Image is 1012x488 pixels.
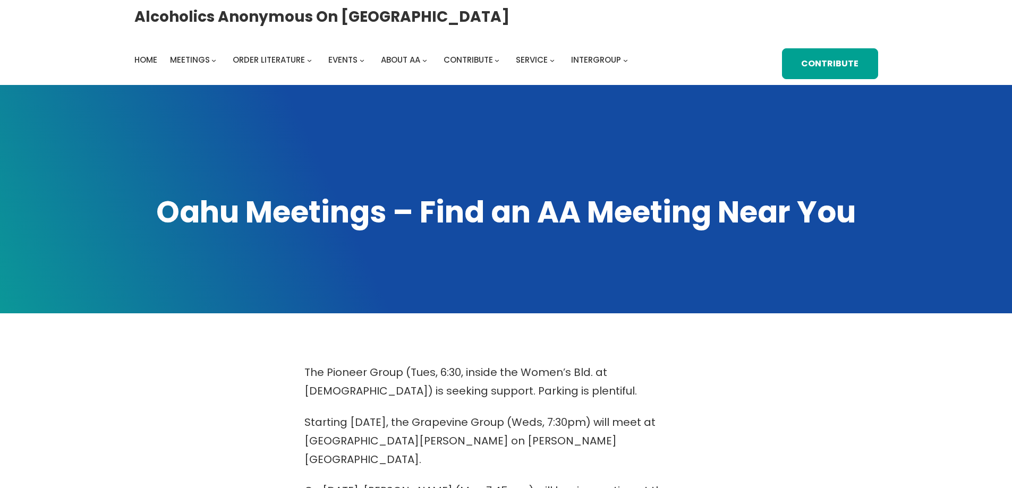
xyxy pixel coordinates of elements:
[782,48,878,80] a: Contribute
[381,54,420,65] span: About AA
[516,54,548,65] span: Service
[571,53,621,67] a: Intergroup
[550,57,555,62] button: Service submenu
[495,57,499,62] button: Contribute submenu
[381,53,420,67] a: About AA
[211,57,216,62] button: Meetings submenu
[170,54,210,65] span: Meetings
[422,57,427,62] button: About AA submenu
[170,53,210,67] a: Meetings
[571,54,621,65] span: Intergroup
[134,4,509,30] a: Alcoholics Anonymous on [GEOGRAPHIC_DATA]
[328,53,358,67] a: Events
[360,57,364,62] button: Events submenu
[304,363,708,400] p: The Pioneer Group (Tues, 6:30, inside the Women’s Bld. at [DEMOGRAPHIC_DATA]) is seeking support....
[233,54,305,65] span: Order Literature
[444,54,493,65] span: Contribute
[134,54,157,65] span: Home
[516,53,548,67] a: Service
[623,57,628,62] button: Intergroup submenu
[444,53,493,67] a: Contribute
[328,54,358,65] span: Events
[134,192,878,233] h1: Oahu Meetings – Find an AA Meeting Near You
[307,57,312,62] button: Order Literature submenu
[134,53,632,67] nav: Intergroup
[304,413,708,469] p: Starting [DATE], the Grapevine Group (Weds, 7:30pm) will meet at [GEOGRAPHIC_DATA][PERSON_NAME] o...
[134,53,157,67] a: Home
